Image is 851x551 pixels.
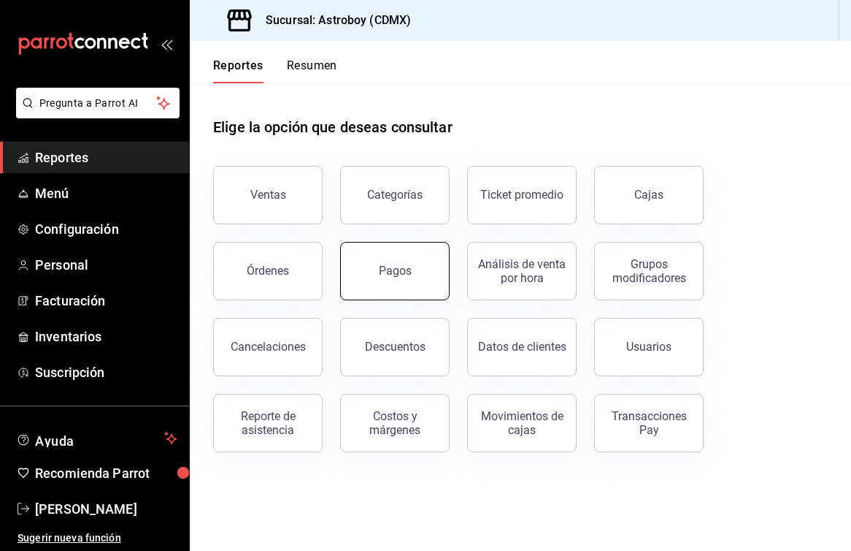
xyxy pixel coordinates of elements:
[634,188,663,202] div: Cajas
[604,409,694,437] div: Transacciones Pay
[10,106,180,121] a: Pregunta a Parrot AI
[340,242,450,300] button: Pagos
[35,255,177,275] span: Personal
[35,148,177,167] span: Reportes
[340,318,450,376] button: Descuentos
[467,394,577,452] button: Movimientos de cajas
[35,362,177,382] span: Suscripción
[604,257,694,285] div: Grupos modificadores
[250,188,286,202] div: Ventas
[478,340,566,354] div: Datos de clientes
[35,183,177,203] span: Menú
[213,58,263,83] button: Reportes
[467,242,577,300] button: Análisis de venta por hora
[213,58,337,83] div: navigation tabs
[161,38,172,50] button: open_drawer_menu
[477,409,567,437] div: Movimientos de cajas
[35,291,177,311] span: Facturación
[213,166,323,224] button: Ventas
[467,318,577,376] button: Datos de clientes
[35,430,158,447] span: Ayuda
[365,340,425,354] div: Descuentos
[340,394,450,452] button: Costos y márgenes
[35,219,177,239] span: Configuración
[594,242,704,300] button: Grupos modificadores
[254,12,411,29] h3: Sucursal: Astroboy (CDMX)
[340,166,450,224] button: Categorías
[477,257,567,285] div: Análisis de venta por hora
[18,531,177,546] span: Sugerir nueva función
[480,188,563,202] div: Ticket promedio
[213,242,323,300] button: Órdenes
[213,116,453,138] h1: Elige la opción que deseas consultar
[213,318,323,376] button: Cancelaciones
[594,318,704,376] button: Usuarios
[594,394,704,452] button: Transacciones Pay
[35,327,177,346] span: Inventarios
[35,499,177,519] span: [PERSON_NAME]
[39,96,157,111] span: Pregunta a Parrot AI
[626,340,671,354] div: Usuarios
[594,166,704,224] button: Cajas
[379,264,412,278] div: Pagos
[287,58,337,83] button: Resumen
[223,409,313,437] div: Reporte de asistencia
[213,394,323,452] button: Reporte de asistencia
[467,166,577,224] button: Ticket promedio
[367,188,423,202] div: Categorías
[350,409,440,437] div: Costos y márgenes
[35,463,177,483] span: Recomienda Parrot
[247,264,289,278] div: Órdenes
[231,340,306,354] div: Cancelaciones
[16,88,180,118] button: Pregunta a Parrot AI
